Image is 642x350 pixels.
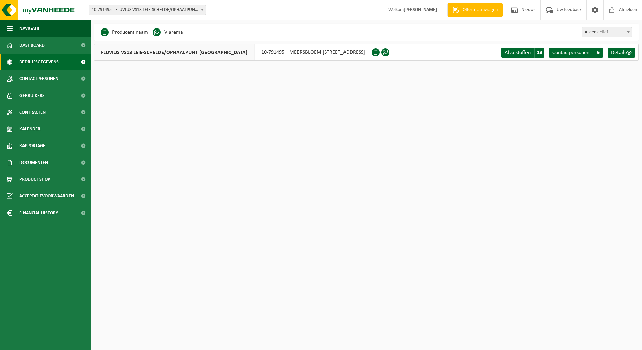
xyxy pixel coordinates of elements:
span: 6 [593,48,603,58]
span: Offerte aanvragen [461,7,499,13]
span: Alleen actief [582,27,632,37]
span: 13 [534,48,544,58]
span: Afvalstoffen [505,50,531,55]
a: Details [608,48,635,58]
span: FLUVIUS VS13 LEIE-SCHELDE/OPHAALPUNT [GEOGRAPHIC_DATA] [94,44,255,60]
span: Financial History [19,205,58,221]
span: Kalender [19,121,40,137]
span: Alleen actief [582,27,632,37]
li: Producent naam [101,27,148,37]
span: Dashboard [19,37,45,54]
span: Bedrijfsgegevens [19,54,59,70]
span: Rapportage [19,137,45,154]
span: Navigatie [19,20,40,37]
li: Vlarema [153,27,183,37]
span: Acceptatievoorwaarden [19,188,74,205]
span: Contactpersonen [552,50,589,55]
span: Gebruikers [19,87,45,104]
span: Contactpersonen [19,70,58,87]
a: Contactpersonen 6 [549,48,603,58]
a: Offerte aanvragen [447,3,503,17]
span: Documenten [19,154,48,171]
span: Details [611,50,626,55]
span: Contracten [19,104,46,121]
a: Afvalstoffen 13 [501,48,544,58]
span: 10-791495 - FLUVIUS VS13 LEIE-SCHELDE/OPHAALPUNT OUDENAARDE - LEUPEGEM [89,5,206,15]
strong: [PERSON_NAME] [404,7,437,12]
span: Product Shop [19,171,50,188]
div: 10-791495 | MEERSBLOEM [STREET_ADDRESS] [94,44,372,61]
